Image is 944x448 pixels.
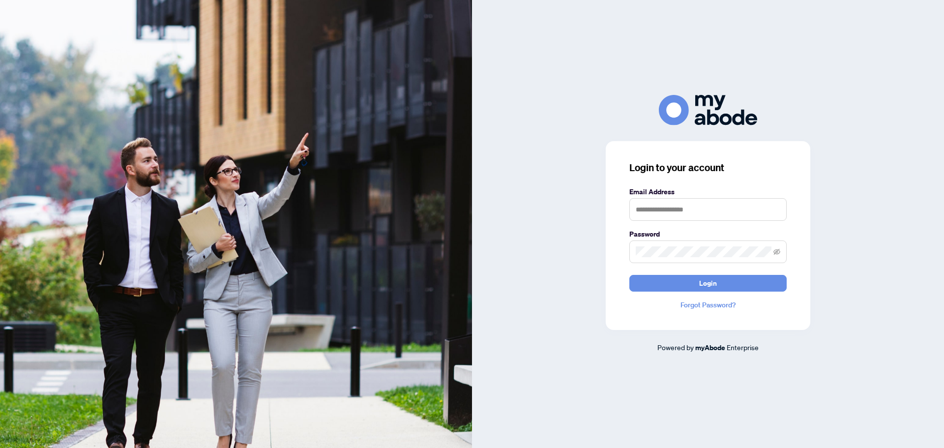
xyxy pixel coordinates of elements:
[629,186,787,197] label: Email Address
[695,342,725,353] a: myAbode
[629,275,787,292] button: Login
[629,299,787,310] a: Forgot Password?
[657,343,694,352] span: Powered by
[773,248,780,255] span: eye-invisible
[699,275,717,291] span: Login
[659,95,757,125] img: ma-logo
[727,343,759,352] span: Enterprise
[629,229,787,239] label: Password
[629,161,787,175] h3: Login to your account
